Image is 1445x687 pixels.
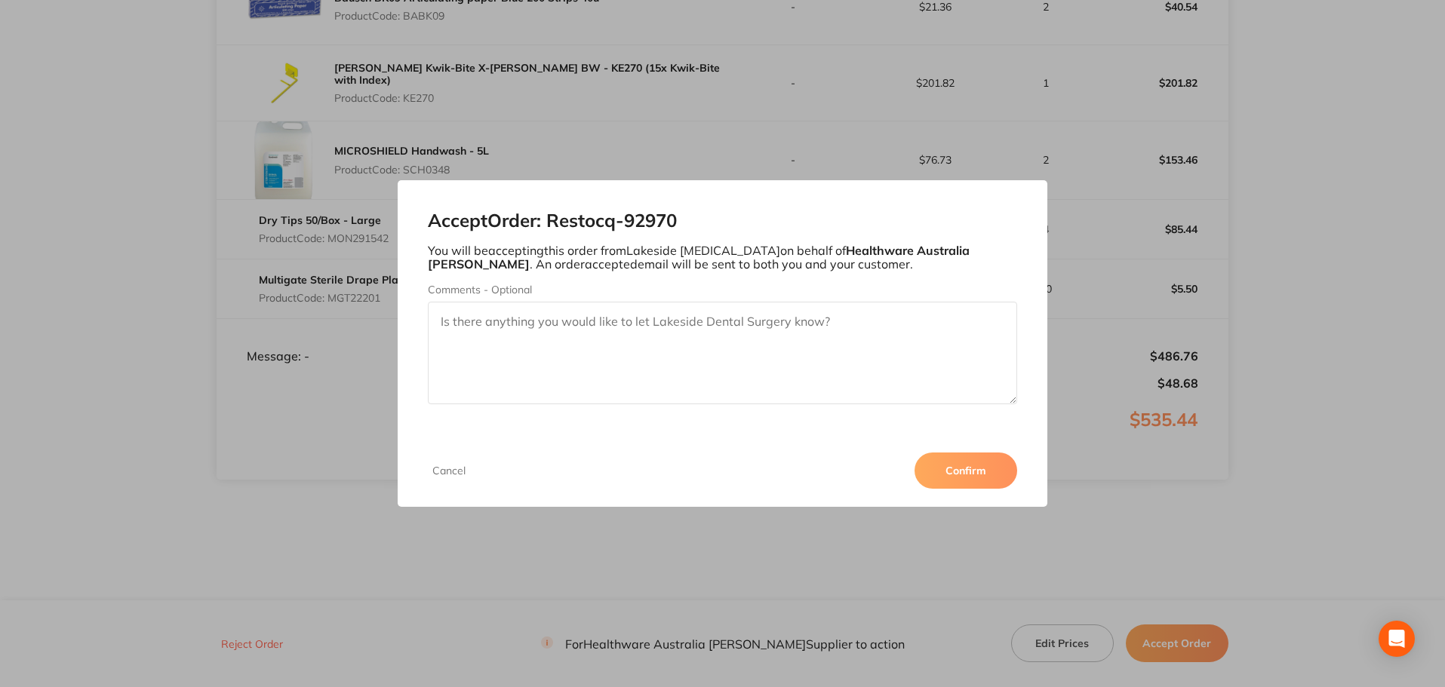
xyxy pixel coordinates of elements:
[915,452,1017,489] button: Confirm
[428,243,970,271] b: Healthware Australia [PERSON_NAME]
[1379,621,1415,657] div: Open Intercom Messenger
[428,284,1018,296] label: Comments - Optional
[428,464,470,477] button: Cancel
[428,210,1018,232] h2: Accept Order: Restocq- 92970
[428,244,1018,271] p: You will be accepting this order from Lakeside [MEDICAL_DATA] on behalf of . An order accepted em...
